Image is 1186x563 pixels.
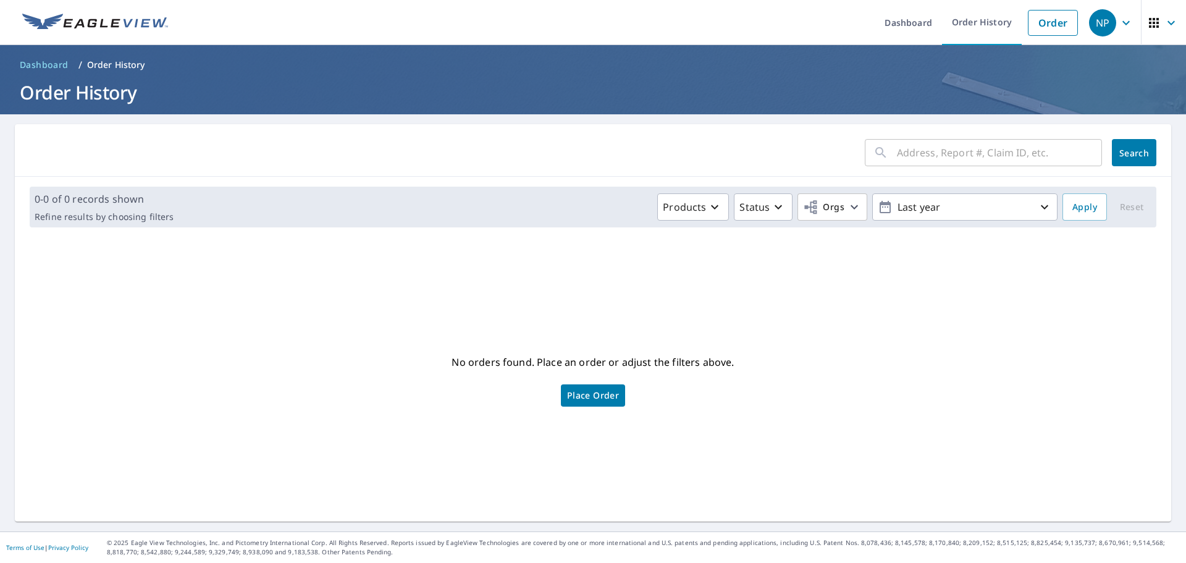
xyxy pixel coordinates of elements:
h1: Order History [15,80,1171,105]
span: Place Order [567,392,619,399]
p: Status [739,200,770,214]
p: Refine results by choosing filters [35,211,174,222]
div: NP [1089,9,1116,36]
p: © 2025 Eagle View Technologies, Inc. and Pictometry International Corp. All Rights Reserved. Repo... [107,538,1180,557]
img: EV Logo [22,14,168,32]
a: Terms of Use [6,543,44,552]
p: 0-0 of 0 records shown [35,192,174,206]
li: / [78,57,82,72]
input: Address, Report #, Claim ID, etc. [897,135,1102,170]
button: Search [1112,139,1156,166]
button: Last year [872,193,1058,221]
span: Search [1122,147,1146,159]
span: Apply [1072,200,1097,215]
button: Products [657,193,729,221]
a: Dashboard [15,55,74,75]
a: Order [1028,10,1078,36]
button: Orgs [797,193,867,221]
p: | [6,544,88,551]
span: Orgs [803,200,844,215]
button: Status [734,193,793,221]
p: Products [663,200,706,214]
span: Dashboard [20,59,69,71]
a: Privacy Policy [48,543,88,552]
p: Last year [893,197,1037,218]
p: Order History [87,59,145,71]
button: Apply [1062,193,1107,221]
p: No orders found. Place an order or adjust the filters above. [452,352,734,372]
nav: breadcrumb [15,55,1171,75]
a: Place Order [561,384,625,407]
